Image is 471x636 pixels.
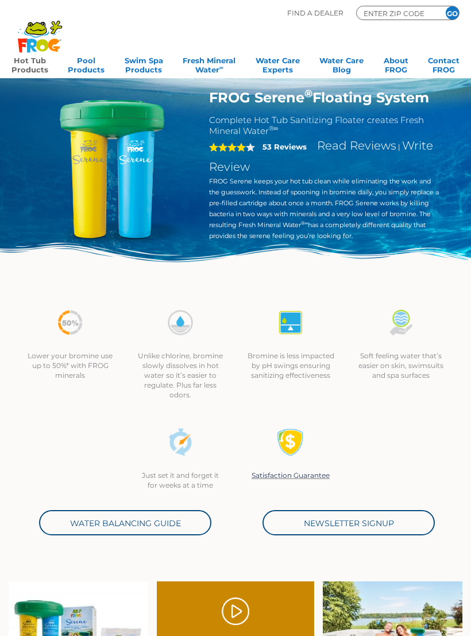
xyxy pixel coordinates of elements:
[287,6,343,20] p: Find A Dealer
[446,6,459,20] input: GO
[319,52,364,75] a: Water CareBlog
[262,510,435,535] a: Newsletter Signup
[56,309,84,336] img: icon-50percent-less
[398,143,400,151] span: |
[247,351,334,380] p: Bromine is less impacted by pH swings ensuring sanitizing effectiveness
[277,428,304,456] img: Satisfaction Guarantee Icon
[137,470,224,490] p: Just set it and forget it for weeks at a time
[167,428,194,456] img: icon-set-and-forget
[269,124,279,132] sup: ®∞
[209,176,439,242] p: FROG Serene keeps your hot tub clean while eliminating the work and the guesswork. Instead of spo...
[384,52,408,75] a: AboutFROG
[68,52,105,75] a: PoolProducts
[167,309,194,336] img: icon-bromine-disolves
[428,52,460,75] a: ContactFROG
[209,114,439,136] h2: Complete Hot Tub Sanitizing Floater creates Fresh Mineral Water
[125,52,163,75] a: Swim SpaProducts
[252,471,330,480] a: Satisfaction Guarantee
[387,309,415,336] img: icon-soft-feeling
[317,139,396,152] a: Read Reviews
[32,89,192,249] img: hot-tub-product-serene-floater.png
[357,351,445,380] p: Soft feeling water that’s easier on skin, swimsuits and spa surfaces
[256,52,300,75] a: Water CareExperts
[304,87,312,100] sup: ®
[219,64,223,71] sup: ∞
[183,52,235,75] a: Fresh MineralWater∞
[209,143,246,152] span: 4
[11,6,68,53] img: Frog Products Logo
[301,220,308,226] sup: ®∞
[277,309,304,336] img: icon-atease-self-regulates
[209,89,439,106] h1: FROG Serene Floating System
[11,52,48,75] a: Hot TubProducts
[222,597,249,625] a: .
[26,351,114,380] p: Lower your bromine use up to 50%* with FROG minerals
[39,510,211,535] a: Water Balancing Guide
[137,351,224,400] p: Unlike chlorine, bromine slowly dissolves in hot water so it’s easier to regulate. Plus far less ...
[262,142,307,151] strong: 53 Reviews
